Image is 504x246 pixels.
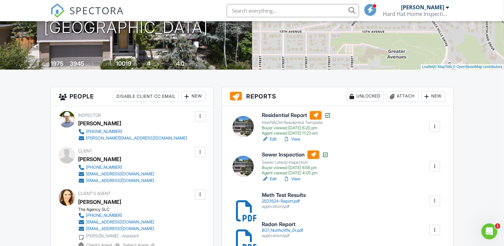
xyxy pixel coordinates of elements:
[453,65,502,69] a: © OpenStreetMap contributors
[44,2,208,37] h1: [STREET_ADDRESS] [GEOGRAPHIC_DATA]
[86,213,122,218] div: [PHONE_NUMBER]
[50,3,65,18] img: The Best Home Inspection Software - Spectora
[262,160,329,165] div: Sewer Lateral Inspection
[227,4,359,17] input: Search everything...
[185,62,204,67] span: bathrooms
[86,129,122,134] div: [PHONE_NUMBER]
[78,113,101,118] span: Inspector
[262,151,329,159] h6: Sewer Inspection
[421,91,445,102] div: New
[283,136,300,143] a: View
[176,60,184,67] div: 4.0
[262,136,277,143] a: Edit
[78,212,154,219] a: [PHONE_NUMBER]
[78,207,160,212] div: The Agency SLC
[262,170,329,176] div: Agent viewed [DATE] 4:05 pm
[222,87,453,106] h3: Reports
[78,177,154,184] a: [EMAIL_ADDRESS][DOMAIN_NAME]
[346,91,384,102] div: Unlocked
[78,149,92,154] span: Client
[421,64,504,70] div: |
[147,60,151,67] div: 4
[86,136,187,141] div: [PERSON_NAME][EMAIL_ADDRESS][DOMAIN_NAME]
[101,62,115,67] span: Lot Size
[283,176,300,182] a: View
[262,111,331,136] a: Residential Report InterNACHI Residential Template Buyer viewed [DATE] 6:20 pm Agent viewed [DATE...
[262,221,303,227] h6: Radon Report
[262,204,306,209] div: application/pdf
[78,154,121,164] div: [PERSON_NAME]
[152,62,170,67] span: bedrooms
[86,165,122,170] div: [PHONE_NUMBER]
[86,226,154,231] div: [EMAIL_ADDRESS][DOMAIN_NAME]
[78,118,121,128] div: [PERSON_NAME]
[50,9,124,23] a: SPECTORA
[262,233,303,238] div: application/pdf
[387,91,419,102] div: Attach
[78,171,154,177] a: [EMAIL_ADDRESS][DOMAIN_NAME]
[78,191,111,196] span: Client's Agent
[78,225,154,232] a: [EMAIL_ADDRESS][DOMAIN_NAME]
[116,60,131,67] div: 10019
[262,165,329,170] div: Buyer viewed [DATE] 6:56 pm
[78,164,154,171] a: [PHONE_NUMBER]
[86,171,154,177] div: [EMAIL_ADDRESS][DOMAIN_NAME]
[401,4,444,11] div: [PERSON_NAME]
[262,111,331,120] h6: Residential Report
[262,221,303,238] a: Radon Report 807_Northcliffe_Dr.pdf application/pdf
[78,135,187,142] a: [PERSON_NAME][EMAIL_ADDRESS][DOMAIN_NAME]
[85,62,95,67] span: sq. ft.
[69,3,124,17] span: SPECTORA
[86,219,154,225] div: [EMAIL_ADDRESS][DOMAIN_NAME]
[262,228,303,233] div: 807_Northcliffe_Dr.pdf
[262,125,331,131] div: Buyer viewed [DATE] 6:20 pm
[181,91,206,102] div: New
[78,219,154,225] a: [EMAIL_ADDRESS][DOMAIN_NAME]
[383,11,449,17] div: Hard Hat Home Inspections LLC
[78,128,187,135] a: [PHONE_NUMBER]
[42,62,50,67] span: Built
[51,60,64,67] div: 1975
[495,223,500,229] span: 1
[434,65,452,69] a: © MapTiler
[70,60,84,67] div: 3945
[262,131,331,136] div: Agent viewed [DATE] 11:23 am
[86,233,139,239] div: [PERSON_NAME] - Assistant
[262,176,277,182] a: Edit
[422,65,433,69] a: Leaflet
[262,192,306,209] a: Meth Test Results 2523524-Report.pdf application/pdf
[78,197,121,207] a: [PERSON_NAME]
[262,120,331,125] div: InterNACHI Residential Template
[132,62,141,67] span: sq.ft.
[51,87,213,106] h3: People
[262,151,329,176] a: Sewer Inspection Sewer Lateral Inspection Buyer viewed [DATE] 6:56 pm Agent viewed [DATE] 4:05 pm
[114,91,179,102] div: Disable Client CC Email
[481,223,497,239] iframe: Intercom live chat
[262,192,306,198] h6: Meth Test Results
[262,199,306,204] div: 2523524-Report.pdf
[86,178,154,183] div: [EMAIL_ADDRESS][DOMAIN_NAME]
